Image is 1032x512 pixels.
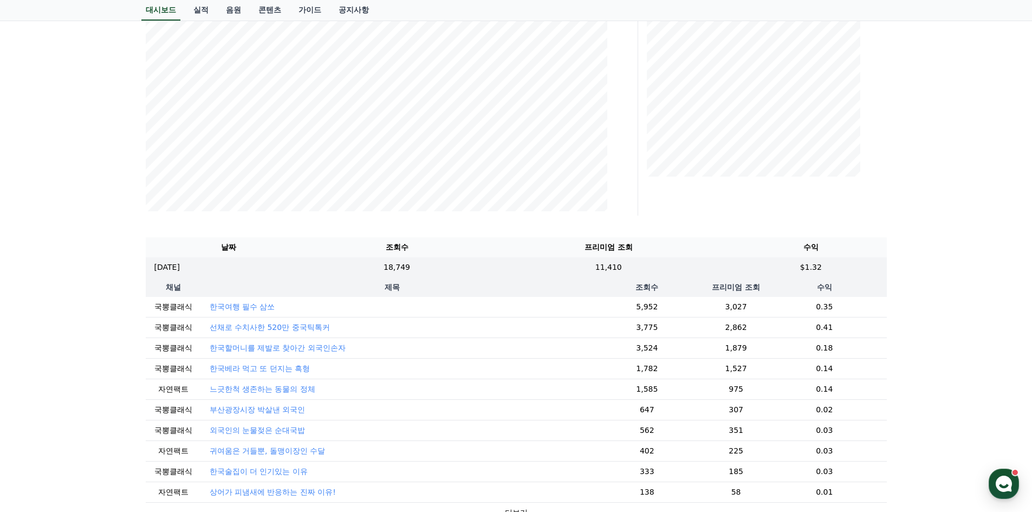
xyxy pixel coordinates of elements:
td: 자연팩트 [146,379,201,399]
td: 3,775 [584,317,710,338]
td: 0.35 [762,297,886,317]
td: 1,879 [710,338,762,358]
td: 185 [710,461,762,482]
button: 한국여행 필수 삼쏘 [210,301,275,312]
td: 1,527 [710,358,762,379]
button: 상어가 피냄새에 반응하는 진짜 이유! [210,487,336,497]
span: 홈 [34,360,41,368]
td: 3,524 [584,338,710,358]
td: 138 [584,482,710,502]
td: 307 [710,399,762,420]
th: 수익 [735,237,886,257]
td: 647 [584,399,710,420]
td: 0.01 [762,482,886,502]
td: 2,862 [710,317,762,338]
td: 0.03 [762,461,886,482]
button: 선채로 수치사한 520만 중국틱톡커 [210,322,330,333]
button: 한국할머니를 제발로 찾아간 외국인손자 [210,342,346,353]
td: 11,410 [482,257,735,277]
td: 3,027 [710,297,762,317]
td: 5,952 [584,297,710,317]
td: $1.32 [735,257,886,277]
td: 국뽕클래식 [146,338,201,358]
th: 채널 [146,277,201,297]
th: 프리미엄 조회 [710,277,762,297]
p: [DATE] [154,262,180,273]
span: 설정 [167,360,180,368]
td: 0.41 [762,317,886,338]
button: 귀여움은 거들뿐, 돌맹이장인 수달 [210,445,326,456]
th: 프리미엄 조회 [482,237,735,257]
td: 국뽕클래식 [146,399,201,420]
th: 제목 [201,277,585,297]
td: 국뽕클래식 [146,358,201,379]
th: 조회수 [312,237,482,257]
button: 한국베라 먹고 또 던지는 흑형 [210,363,310,374]
td: 975 [710,379,762,399]
a: 대화 [72,344,140,371]
a: 설정 [140,344,208,371]
span: 대화 [99,360,112,369]
button: 한국술집이 더 인기있는 이유 [210,466,308,477]
td: 1,585 [584,379,710,399]
td: 0.18 [762,338,886,358]
th: 조회수 [584,277,710,297]
td: 국뽕클래식 [146,297,201,317]
button: 부산광장시장 박살낸 외국인 [210,404,306,415]
th: 날짜 [146,237,312,257]
td: 0.02 [762,399,886,420]
a: 홈 [3,344,72,371]
td: 국뽕클래식 [146,317,201,338]
td: 562 [584,420,710,440]
td: 0.14 [762,358,886,379]
button: 외국인의 눈물젖은 순대국밥 [210,425,306,436]
td: 58 [710,482,762,502]
td: 0.03 [762,440,886,461]
td: 351 [710,420,762,440]
button: 느긋한척 생존하는 동물의 정체 [210,384,315,394]
td: 국뽕클래식 [146,461,201,482]
td: 0.03 [762,420,886,440]
td: 333 [584,461,710,482]
td: 1,782 [584,358,710,379]
td: 402 [584,440,710,461]
td: 225 [710,440,762,461]
td: 국뽕클래식 [146,420,201,440]
td: 자연팩트 [146,482,201,502]
td: 자연팩트 [146,440,201,461]
td: 0.14 [762,379,886,399]
th: 수익 [762,277,886,297]
td: 18,749 [312,257,482,277]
